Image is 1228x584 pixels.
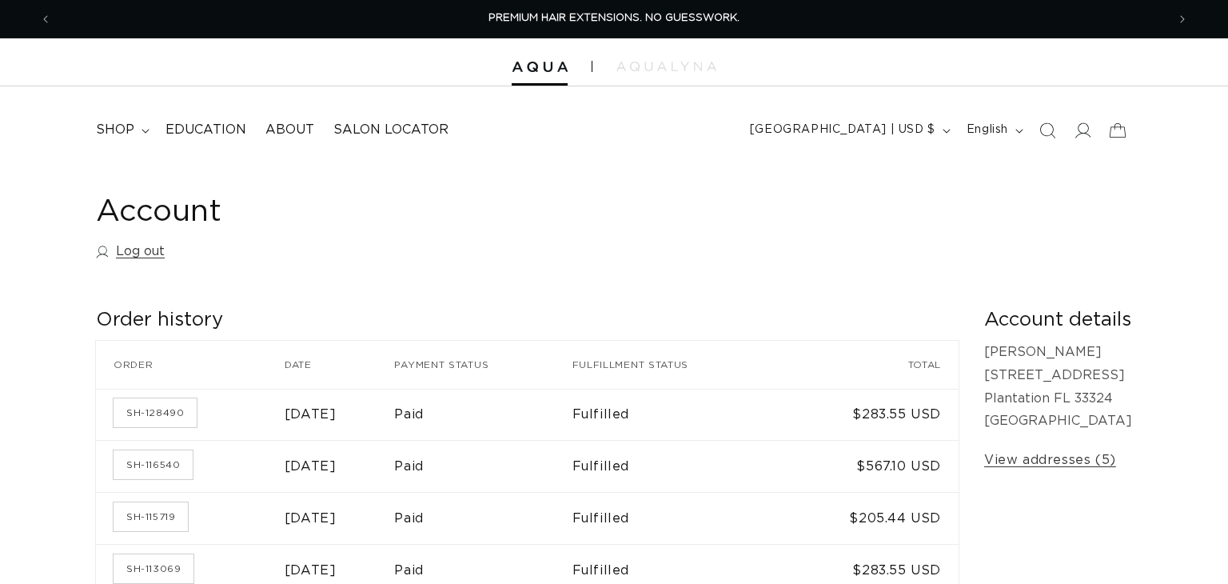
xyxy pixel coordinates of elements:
[285,564,337,577] time: [DATE]
[750,122,935,138] span: [GEOGRAPHIC_DATA] | USD $
[96,122,134,138] span: shop
[394,389,572,441] td: Paid
[616,62,716,71] img: aqualyna.com
[96,341,285,389] th: Order
[512,62,568,73] img: Aqua Hair Extensions
[740,115,957,146] button: [GEOGRAPHIC_DATA] | USD $
[285,512,337,525] time: [DATE]
[785,492,959,544] td: $205.44 USD
[394,492,572,544] td: Paid
[572,492,785,544] td: Fulfilled
[114,398,197,427] a: Order number SH-128490
[394,440,572,492] td: Paid
[984,449,1116,472] a: View addresses (5)
[785,341,959,389] th: Total
[96,240,165,263] a: Log out
[96,308,959,333] h2: Order history
[114,554,193,583] a: Order number SH-113069
[86,112,156,148] summary: shop
[984,308,1132,333] h2: Account details
[1165,4,1200,34] button: Next announcement
[285,341,395,389] th: Date
[785,440,959,492] td: $567.10 USD
[984,341,1132,433] p: [PERSON_NAME] [STREET_ADDRESS] Plantation FL 33324 [GEOGRAPHIC_DATA]
[265,122,314,138] span: About
[165,122,246,138] span: Education
[96,193,1132,232] h1: Account
[957,115,1030,146] button: English
[256,112,324,148] a: About
[114,502,188,531] a: Order number SH-115719
[394,341,572,389] th: Payment status
[572,341,785,389] th: Fulfillment status
[28,4,63,34] button: Previous announcement
[333,122,449,138] span: Salon Locator
[1030,113,1065,148] summary: Search
[285,408,337,421] time: [DATE]
[285,460,337,473] time: [DATE]
[785,389,959,441] td: $283.55 USD
[114,450,193,479] a: Order number SH-116540
[967,122,1008,138] span: English
[572,440,785,492] td: Fulfilled
[324,112,458,148] a: Salon Locator
[156,112,256,148] a: Education
[572,389,785,441] td: Fulfilled
[488,13,740,23] span: PREMIUM HAIR EXTENSIONS. NO GUESSWORK.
